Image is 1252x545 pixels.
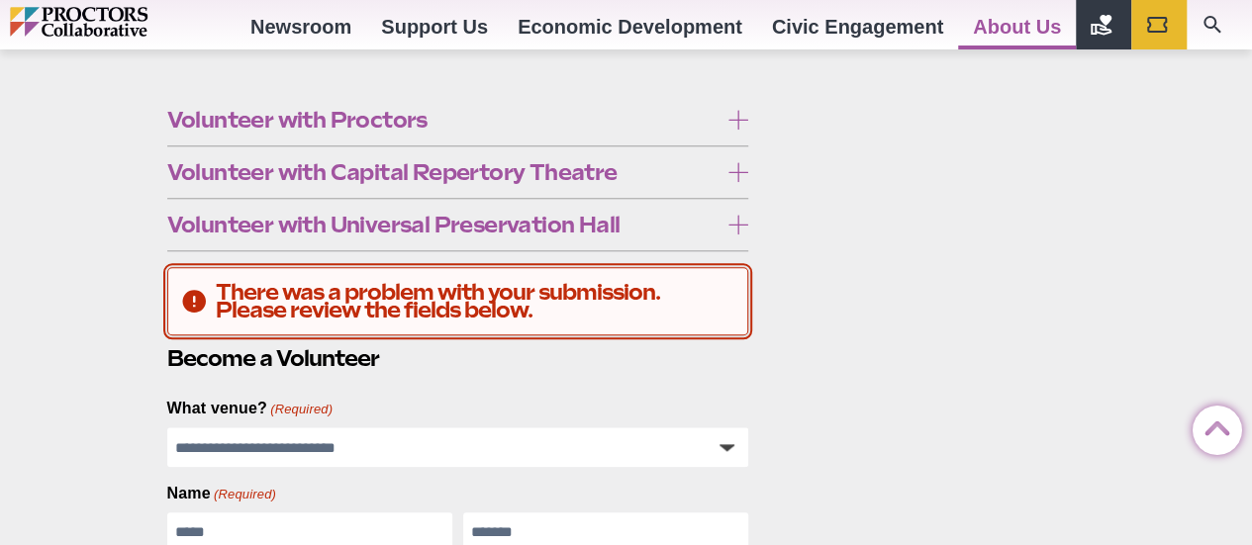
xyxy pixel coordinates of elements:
span: Volunteer with Proctors [167,109,719,131]
span: (Required) [268,401,333,418]
label: What venue? [167,398,334,419]
span: (Required) [212,486,276,503]
h2: There was a problem with your submission. Please review the fields below. [216,284,732,318]
legend: Name [167,483,276,504]
h2: Become a Volunteer [167,343,749,374]
span: Volunteer with Capital Repertory Theatre [167,161,719,183]
img: Proctors logo [10,7,233,37]
span: Volunteer with Universal Preservation Hall [167,214,719,235]
a: Back to Top [1193,407,1232,446]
